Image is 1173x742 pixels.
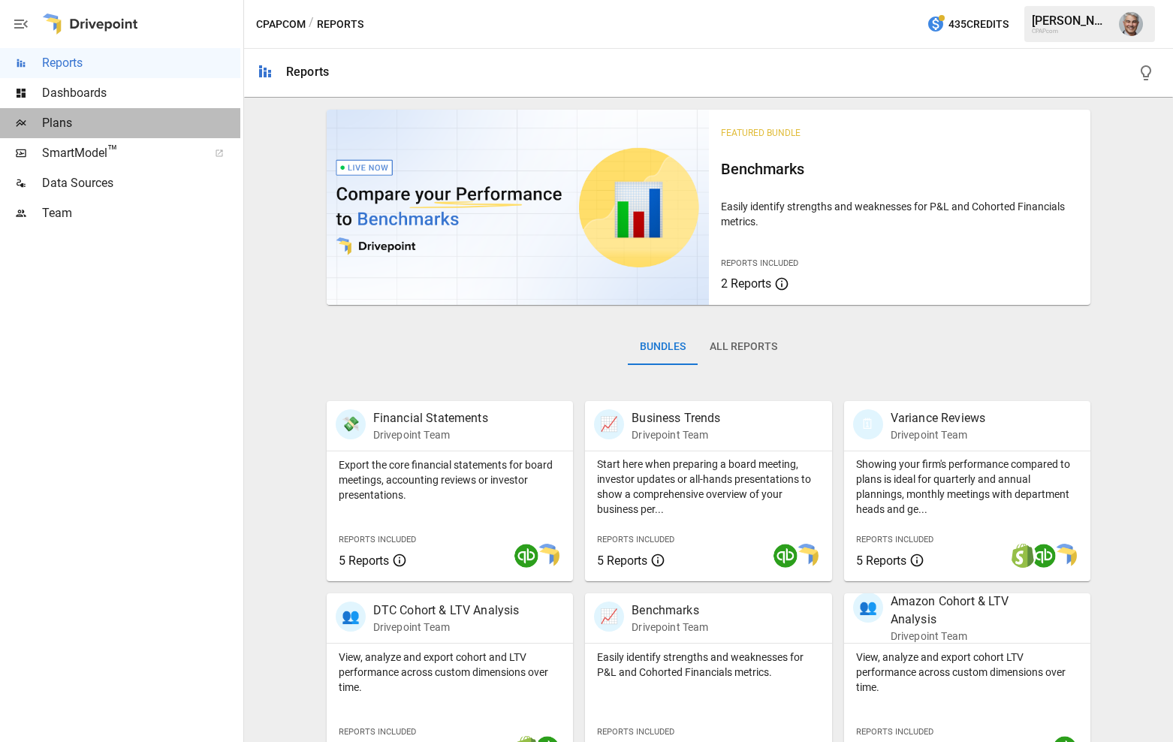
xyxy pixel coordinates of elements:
[286,65,329,79] div: Reports
[721,276,771,291] span: 2 Reports
[853,593,883,623] div: 👥
[795,544,819,568] img: smart model
[256,15,306,34] button: CPAPcom
[336,409,366,439] div: 💸
[373,409,488,427] p: Financial Statements
[1110,3,1152,45] button: Joe Megibow
[632,620,708,635] p: Drivepoint Team
[514,544,538,568] img: quickbooks
[632,427,720,442] p: Drivepoint Team
[42,204,240,222] span: Team
[327,110,709,305] img: video thumbnail
[891,629,1044,644] p: Drivepoint Team
[721,128,801,138] span: Featured Bundle
[336,602,366,632] div: 👥
[628,329,698,365] button: Bundles
[309,15,314,34] div: /
[339,650,562,695] p: View, analyze and export cohort and LTV performance across custom dimensions over time.
[856,535,933,544] span: Reports Included
[339,535,416,544] span: Reports Included
[1032,14,1110,28] div: [PERSON_NAME]
[42,54,240,72] span: Reports
[597,650,820,680] p: Easily identify strengths and weaknesses for P&L and Cohorted Financials metrics.
[597,727,674,737] span: Reports Included
[891,593,1044,629] p: Amazon Cohort & LTV Analysis
[339,727,416,737] span: Reports Included
[42,114,240,132] span: Plans
[721,199,1079,229] p: Easily identify strengths and weaknesses for P&L and Cohorted Financials metrics.
[1053,544,1077,568] img: smart model
[373,620,520,635] p: Drivepoint Team
[339,457,562,502] p: Export the core financial statements for board meetings, accounting reviews or investor presentat...
[856,553,906,568] span: 5 Reports
[535,544,559,568] img: smart model
[594,409,624,439] div: 📈
[721,157,1079,181] h6: Benchmarks
[773,544,798,568] img: quickbooks
[42,174,240,192] span: Data Sources
[856,457,1079,517] p: Showing your firm's performance compared to plans is ideal for quarterly and annual plannings, mo...
[698,329,789,365] button: All Reports
[1032,28,1110,35] div: CPAPcom
[107,142,118,161] span: ™
[948,15,1009,34] span: 435 Credits
[42,144,198,162] span: SmartModel
[856,727,933,737] span: Reports Included
[597,553,647,568] span: 5 Reports
[891,409,985,427] p: Variance Reviews
[373,602,520,620] p: DTC Cohort & LTV Analysis
[373,427,488,442] p: Drivepoint Team
[597,457,820,517] p: Start here when preparing a board meeting, investor updates or all-hands presentations to show a ...
[594,602,624,632] div: 📈
[632,602,708,620] p: Benchmarks
[1011,544,1035,568] img: shopify
[42,84,240,102] span: Dashboards
[853,409,883,439] div: 🗓
[1032,544,1056,568] img: quickbooks
[856,650,1079,695] p: View, analyze and export cohort LTV performance across custom dimensions over time.
[597,535,674,544] span: Reports Included
[632,409,720,427] p: Business Trends
[1119,12,1143,36] img: Joe Megibow
[721,258,798,268] span: Reports Included
[921,11,1015,38] button: 435Credits
[891,427,985,442] p: Drivepoint Team
[339,553,389,568] span: 5 Reports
